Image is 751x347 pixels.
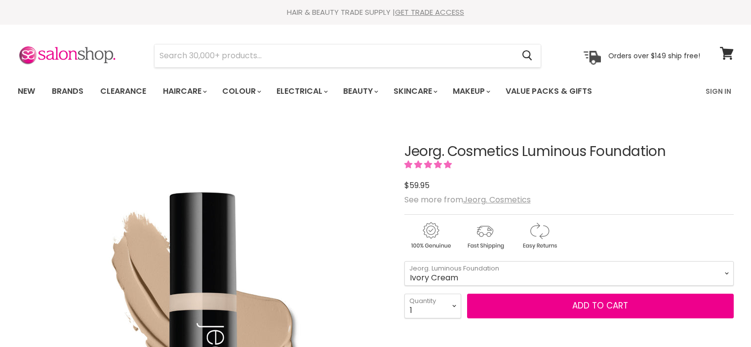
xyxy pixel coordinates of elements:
[155,44,514,67] input: Search
[5,7,746,17] div: HAIR & BEAUTY TRADE SUPPLY |
[498,81,599,102] a: Value Packs & Gifts
[156,81,213,102] a: Haircare
[514,44,541,67] button: Search
[445,81,496,102] a: Makeup
[93,81,154,102] a: Clearance
[10,77,650,106] ul: Main menu
[386,81,443,102] a: Skincare
[269,81,334,102] a: Electrical
[10,81,42,102] a: New
[467,294,734,318] button: Add to cart
[608,51,700,60] p: Orders over $149 ship free!
[404,180,430,191] span: $59.95
[5,77,746,106] nav: Main
[44,81,91,102] a: Brands
[404,194,531,205] span: See more from
[395,7,464,17] a: GET TRADE ACCESS
[572,300,628,311] span: Add to cart
[404,144,734,159] h1: Jeorg. Cosmetics Luminous Foundation
[154,44,541,68] form: Product
[215,81,267,102] a: Colour
[459,221,511,251] img: shipping.gif
[404,294,461,318] select: Quantity
[463,194,531,205] a: Jeorg. Cosmetics
[404,159,454,170] span: 5.00 stars
[700,81,737,102] a: Sign In
[513,221,565,251] img: returns.gif
[336,81,384,102] a: Beauty
[404,221,457,251] img: genuine.gif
